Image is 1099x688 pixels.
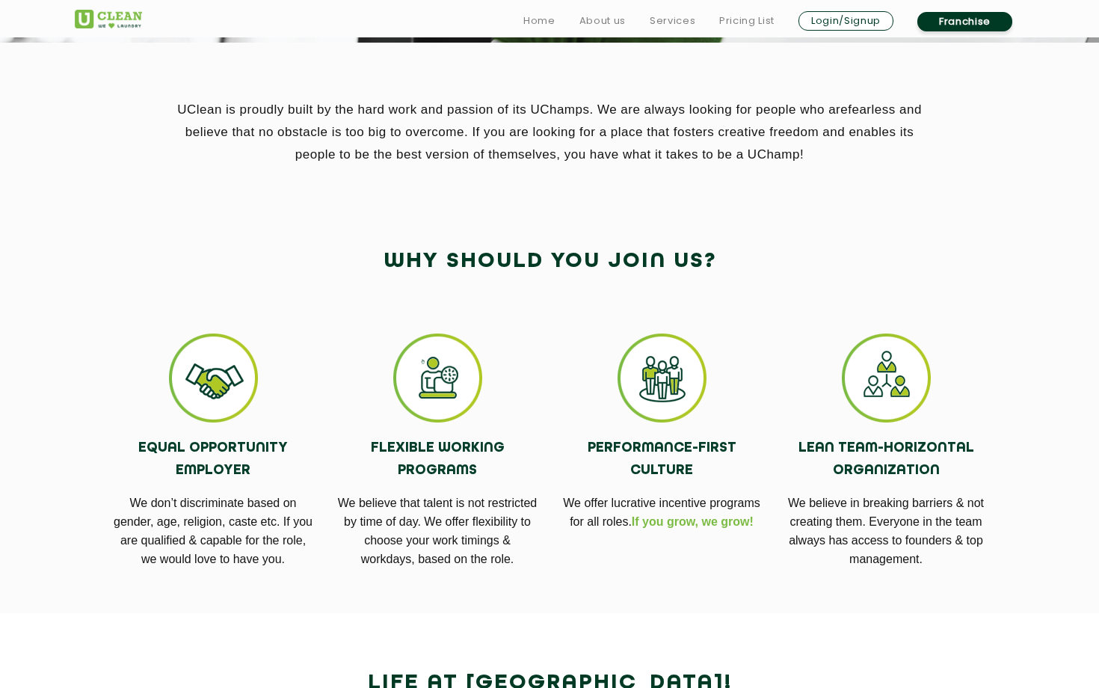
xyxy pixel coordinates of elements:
[336,437,538,482] h4: Flexible Working Programs
[917,12,1012,31] a: Franchise
[785,437,987,482] h4: Lean Team-Horizontal Organization
[393,334,482,423] img: career_icon_2.png
[650,12,695,30] a: Services
[75,99,1024,166] p: UClean is proudly built by the hard work and passion of its UChamps. We are always looking for pe...
[336,494,538,568] p: We believe that talent is not restricted by time of day. We offer flexibility to choose your work...
[618,334,706,423] img: career_icon_3.png
[579,12,626,30] a: About us
[75,244,1024,280] h2: Why Should you join us?
[112,494,314,568] p: We don’t discriminate based on gender, age, religion, caste etc. If you are qualified & capable f...
[112,437,314,482] h4: Equal Opportunity Employer
[561,494,763,531] p: We offer lucrative incentive programs for all roles.
[842,334,931,423] img: career_icon_4.png
[561,437,763,482] h4: Performance-first Culture
[785,494,987,568] p: We believe in breaking barriers & not creating them. Everyone in the team always has access to fo...
[169,334,258,423] img: career_icon_1.png
[523,12,555,30] a: Home
[719,12,775,30] a: Pricing List
[798,11,893,31] a: Login/Signup
[632,515,754,528] span: If you grow, we grow!
[75,10,142,28] img: UClean Laundry and Dry Cleaning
